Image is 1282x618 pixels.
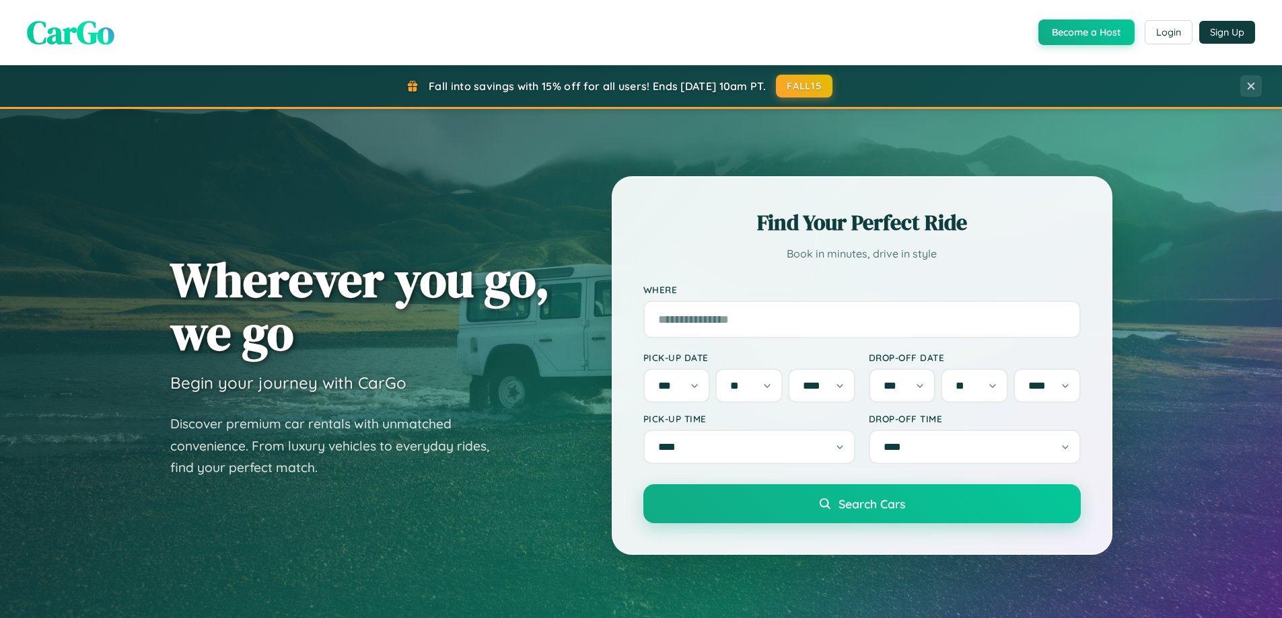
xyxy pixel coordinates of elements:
button: Become a Host [1038,20,1135,45]
label: Where [643,284,1081,295]
button: Search Cars [643,484,1081,523]
span: Search Cars [839,496,905,511]
button: Login [1145,20,1192,44]
label: Drop-off Time [869,413,1081,424]
label: Pick-up Time [643,413,855,424]
span: CarGo [27,10,114,54]
h2: Find Your Perfect Ride [643,208,1081,237]
h1: Wherever you go, we go [170,253,550,359]
label: Pick-up Date [643,352,855,363]
h3: Begin your journey with CarGo [170,373,406,393]
button: Sign Up [1199,21,1255,44]
button: FALL15 [776,75,832,98]
p: Discover premium car rentals with unmatched convenience. From luxury vehicles to everyday rides, ... [170,413,507,479]
p: Book in minutes, drive in style [643,244,1081,264]
label: Drop-off Date [869,352,1081,363]
span: Fall into savings with 15% off for all users! Ends [DATE] 10am PT. [429,79,766,93]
